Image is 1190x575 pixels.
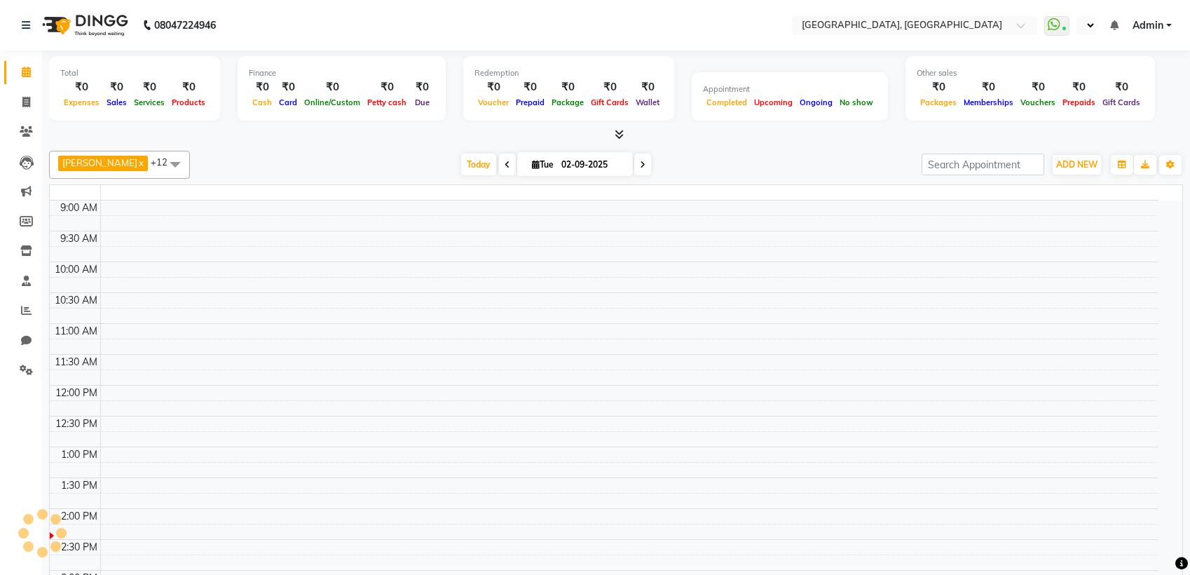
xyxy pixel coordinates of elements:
span: Gift Cards [1099,97,1144,107]
div: ₹0 [917,79,960,95]
div: ₹0 [548,79,587,95]
span: Cash [249,97,275,107]
div: ₹0 [103,79,130,95]
div: ₹0 [275,79,301,95]
span: Expenses [60,97,103,107]
span: Wallet [632,97,663,107]
div: 2:30 PM [58,540,100,555]
span: No show [836,97,877,107]
div: ₹0 [364,79,410,95]
div: ₹0 [632,79,663,95]
img: logo [36,6,132,45]
span: Due [411,97,433,107]
div: 9:00 AM [57,201,100,215]
div: 11:00 AM [52,324,100,339]
span: Gift Cards [587,97,632,107]
span: Today [461,154,496,175]
div: ₹0 [410,79,435,95]
div: ₹0 [1059,79,1099,95]
div: Finance [249,67,435,79]
input: Search Appointment [922,154,1044,175]
span: Packages [917,97,960,107]
div: 11:30 AM [52,355,100,370]
div: ₹0 [301,79,364,95]
div: ₹0 [60,79,103,95]
span: Ongoing [796,97,836,107]
span: Package [548,97,587,107]
div: ₹0 [587,79,632,95]
div: 10:30 AM [52,293,100,308]
div: 10:00 AM [52,262,100,277]
span: Prepaid [512,97,548,107]
div: Other sales [917,67,1144,79]
div: ₹0 [512,79,548,95]
span: Completed [703,97,751,107]
span: +12 [151,156,178,168]
div: ₹0 [474,79,512,95]
input: 2025-09-02 [557,154,627,175]
div: Appointment [703,83,877,95]
div: Redemption [474,67,663,79]
span: Services [130,97,168,107]
div: ₹0 [130,79,168,95]
span: Prepaids [1059,97,1099,107]
span: Upcoming [751,97,796,107]
div: 1:30 PM [58,478,100,493]
div: ₹0 [1017,79,1059,95]
span: Memberships [960,97,1017,107]
div: 12:00 PM [53,386,100,400]
div: ₹0 [1099,79,1144,95]
span: [PERSON_NAME] [62,157,137,168]
span: Card [275,97,301,107]
div: 1:00 PM [58,447,100,462]
div: 12:30 PM [53,417,100,431]
div: ₹0 [960,79,1017,95]
div: 2:00 PM [58,509,100,524]
span: Products [168,97,209,107]
span: Petty cash [364,97,410,107]
span: Admin [1133,18,1163,33]
div: Total [60,67,209,79]
span: ADD NEW [1056,159,1097,170]
span: Sales [103,97,130,107]
div: 9:30 AM [57,231,100,246]
div: ₹0 [249,79,275,95]
span: Vouchers [1017,97,1059,107]
span: Online/Custom [301,97,364,107]
b: 08047224946 [154,6,216,45]
span: Voucher [474,97,512,107]
span: Tue [528,159,557,170]
a: x [137,157,144,168]
button: ADD NEW [1053,155,1101,175]
div: ₹0 [168,79,209,95]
